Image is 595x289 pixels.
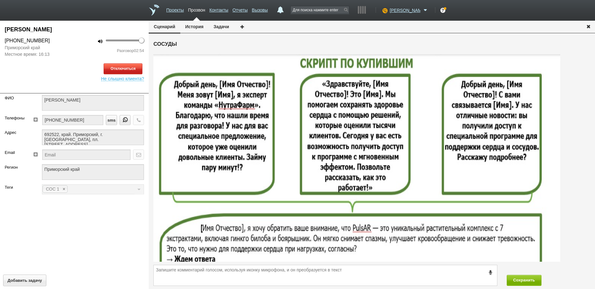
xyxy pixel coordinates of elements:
input: Email [42,150,131,160]
span: [PERSON_NAME] [390,7,420,13]
button: sms [106,115,117,125]
button: Задачи [208,21,234,33]
span: Приморский край [5,45,70,51]
button: Сохранить [507,275,541,286]
button: Сценарий [149,21,180,34]
button: Добавить задачу [3,275,46,286]
a: Отчеты [233,4,248,13]
span: Местное время: 16:13 [5,51,70,58]
span: 02:54 [134,48,144,53]
button: Отключиться [104,63,142,74]
div: [PHONE_NUMBER] [5,37,70,45]
button: История [180,21,208,33]
label: Телефоны [5,115,26,121]
a: Проекты [166,4,184,13]
h5: СОСУДЫ [153,40,590,48]
span: Не слышно клиента? [101,74,144,81]
a: На главную [149,5,159,16]
label: Регион [5,164,33,171]
div: Разговор [79,48,144,54]
a: Прозвон [188,4,205,13]
label: Адрес [5,129,33,136]
a: Контакты [209,4,228,13]
div: Осипенко Александр Николаевич [5,25,144,34]
a: [PERSON_NAME] [390,7,429,13]
label: Email [5,150,26,156]
input: телефон [42,115,103,125]
label: Теги [5,184,33,191]
label: ФИО [5,95,33,101]
a: Вызовы [252,4,268,13]
div: ? [440,8,445,13]
input: Для поиска нажмите enter [291,6,349,13]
